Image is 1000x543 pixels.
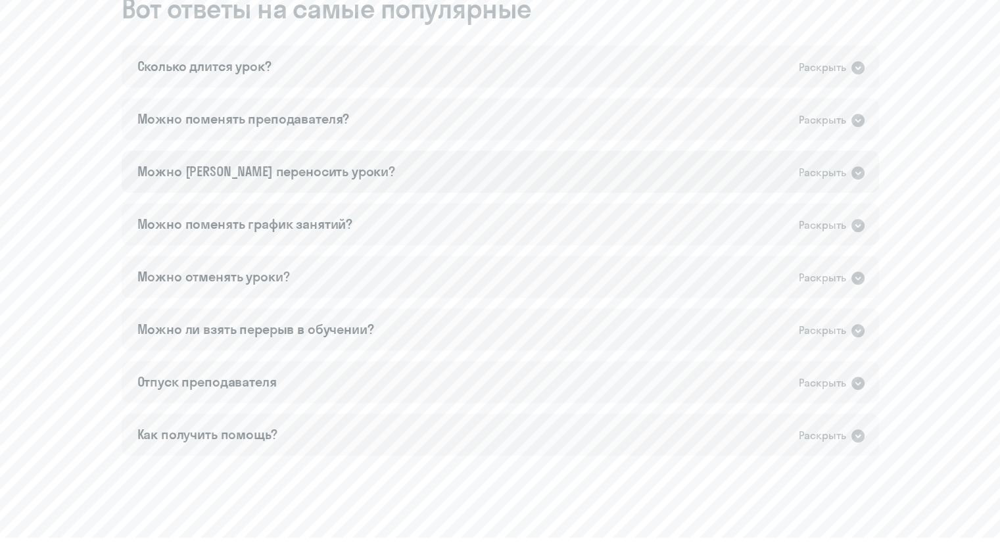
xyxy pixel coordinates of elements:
div: Можно поменять преподавателя? [137,110,350,128]
div: Сколько длится урок? [137,57,272,76]
div: Раскрыть [799,164,846,181]
div: Раскрыть [799,322,846,339]
div: Можно поменять график занятий? [137,215,353,233]
div: Раскрыть [799,270,846,286]
div: Раскрыть [799,427,846,444]
div: Отпуск преподавателя [137,373,277,391]
div: Можно [PERSON_NAME] переносить уроки? [137,162,395,181]
div: Можно отменять уроки? [137,268,290,286]
div: Раскрыть [799,112,846,128]
div: Раскрыть [799,217,846,233]
div: Раскрыть [799,375,846,391]
div: Раскрыть [799,59,846,76]
div: Можно ли взять перерыв в обучении? [137,320,374,339]
div: Как получить помощь? [137,425,277,444]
